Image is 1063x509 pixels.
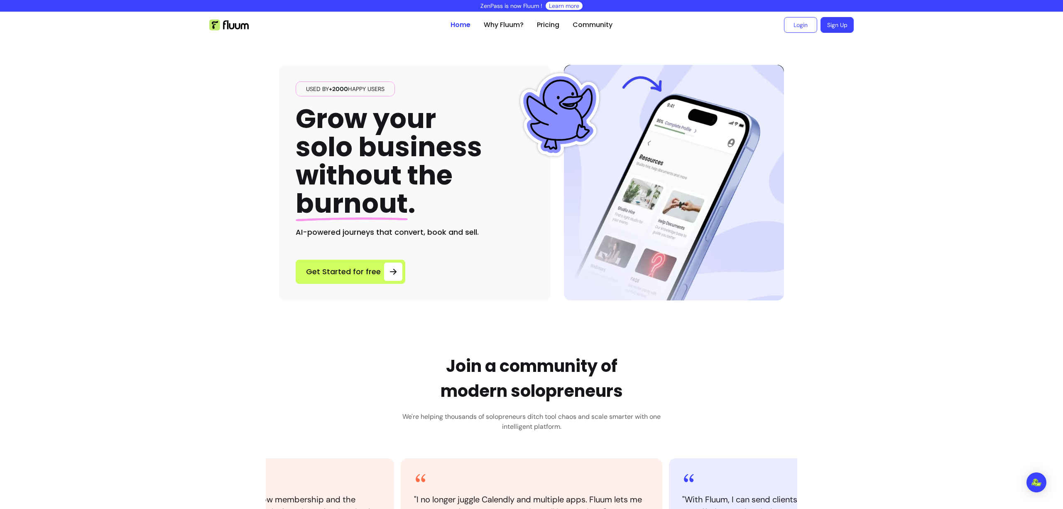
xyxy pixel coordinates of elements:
[296,226,534,238] h2: AI-powered journeys that convert, book and sell.
[209,20,249,30] img: Fluum Logo
[518,73,601,156] img: Fluum Duck sticker
[784,17,817,33] a: Login
[306,266,381,278] span: Get Started for free
[564,65,784,300] img: Hero
[549,2,579,10] a: Learn more
[296,185,408,222] span: burnout
[397,412,666,432] h3: We're helping thousands of solopreneurs ditch tool chaos and scale smarter with one intelligent p...
[573,20,612,30] a: Community
[1026,472,1046,492] div: Open Intercom Messenger
[441,354,623,403] h2: Join a community of modern solopreneurs
[296,260,405,284] a: Get Started for free
[451,20,470,30] a: Home
[480,2,542,10] p: ZenPass is now Fluum !
[329,85,348,93] span: +2000
[296,105,482,218] h1: Grow your solo business without the .
[484,20,524,30] a: Why Fluum?
[537,20,559,30] a: Pricing
[821,17,854,33] a: Sign Up
[303,85,388,93] span: Used by happy users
